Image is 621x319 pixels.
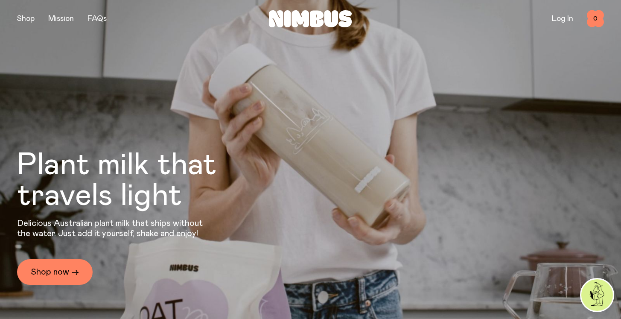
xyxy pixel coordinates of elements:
[587,10,604,27] button: 0
[17,150,263,211] h1: Plant milk that travels light
[17,218,208,239] p: Delicious Australian plant milk that ships without the water. Just add it yourself, shake and enjoy!
[87,15,107,23] a: FAQs
[581,279,613,311] img: agent
[552,15,573,23] a: Log In
[17,259,93,285] a: Shop now →
[48,15,74,23] a: Mission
